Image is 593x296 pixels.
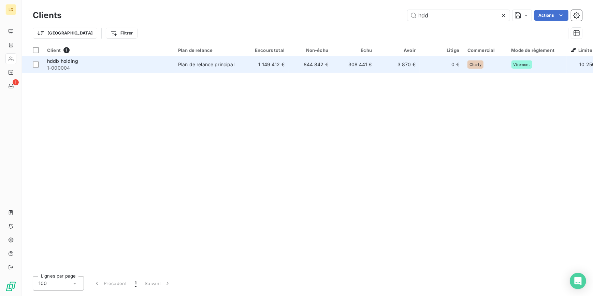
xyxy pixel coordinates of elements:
[424,47,459,53] div: Litige
[63,47,70,53] span: 1
[420,56,463,73] td: 0 €
[89,276,131,291] button: Précédent
[511,47,563,53] div: Mode de règlement
[33,9,61,22] h3: Clients
[514,62,530,67] span: Virement
[47,65,170,71] span: 1-000004
[5,281,16,292] img: Logo LeanPay
[39,280,47,287] span: 100
[249,47,285,53] div: Encours total
[332,56,376,73] td: 308 441 €
[570,273,586,289] div: Open Intercom Messenger
[245,56,289,73] td: 1 149 412 €
[135,280,136,287] span: 1
[47,58,78,64] span: hddb holding
[467,47,503,53] div: Commercial
[469,62,481,67] span: Charly
[141,276,175,291] button: Suivant
[5,81,16,91] a: 1
[5,4,16,15] div: LD
[178,47,241,53] div: Plan de relance
[33,28,97,39] button: [GEOGRAPHIC_DATA]
[47,47,61,53] span: Client
[376,56,420,73] td: 3 870 €
[336,47,372,53] div: Échu
[106,28,137,39] button: Filtrer
[178,61,234,68] div: Plan de relance principal
[380,47,416,53] div: Avoir
[289,56,332,73] td: 844 842 €
[293,47,328,53] div: Non-échu
[407,10,510,21] input: Rechercher
[13,79,19,85] span: 1
[131,276,141,291] button: 1
[534,10,568,21] button: Actions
